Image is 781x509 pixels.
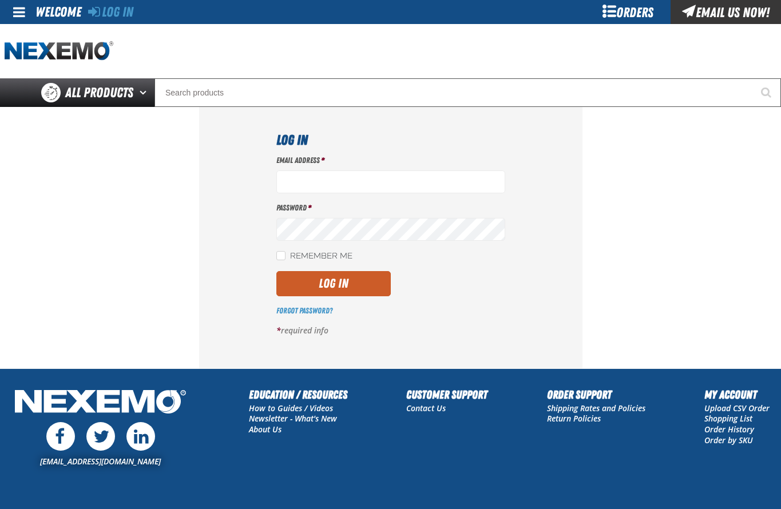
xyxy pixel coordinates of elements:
[276,271,391,296] button: Log In
[704,386,770,403] h2: My Account
[5,41,113,61] a: Home
[547,403,645,413] a: Shipping Rates and Policies
[704,413,752,424] a: Shopping List
[88,4,133,20] a: Log In
[752,78,781,107] button: Start Searching
[65,82,133,103] span: All Products
[276,155,505,166] label: Email Address
[136,78,154,107] button: Open All Products pages
[276,202,505,213] label: Password
[406,386,487,403] h2: Customer Support
[276,325,505,336] p: required info
[276,251,286,260] input: Remember Me
[249,413,337,424] a: Newsletter - What's New
[40,456,161,467] a: [EMAIL_ADDRESS][DOMAIN_NAME]
[704,435,753,446] a: Order by SKU
[154,78,781,107] input: Search
[406,403,446,413] a: Contact Us
[276,251,352,262] label: Remember Me
[249,403,333,413] a: How to Guides / Videos
[249,424,282,435] a: About Us
[704,424,754,435] a: Order History
[547,413,601,424] a: Return Policies
[249,386,347,403] h2: Education / Resources
[11,386,189,420] img: Nexemo Logo
[276,306,332,315] a: Forgot Password?
[276,130,505,150] h1: Log In
[5,41,113,61] img: Nexemo logo
[704,403,770,413] a: Upload CSV Order
[547,386,645,403] h2: Order Support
